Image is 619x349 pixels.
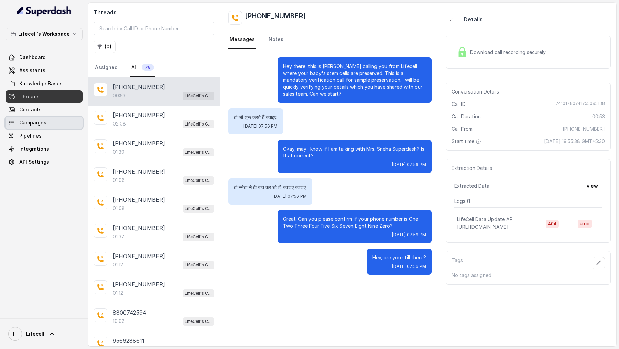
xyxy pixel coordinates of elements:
[578,220,592,228] span: error
[6,324,83,343] a: Lifecell
[185,149,212,156] p: LifeCell's Call Assistant
[185,121,212,128] p: LifeCell's Call Assistant
[234,184,307,191] p: हां स्नेहा से ही बात कर रहे हैं. बताइए बताइए.
[113,205,125,212] p: 01:08
[452,101,466,108] span: Call ID
[185,233,212,240] p: LifeCell's Call Assistant
[563,126,605,132] span: [PHONE_NUMBER]
[6,90,83,103] a: Threads
[113,139,165,148] p: [PHONE_NUMBER]
[228,30,256,49] a: Messages
[6,77,83,90] a: Knowledge Bases
[113,224,165,232] p: [PHONE_NUMBER]
[273,194,307,199] span: [DATE] 07:56 PM
[392,162,426,167] span: [DATE] 07:56 PM
[454,183,489,189] span: Extracted Data
[94,22,214,35] input: Search by Call ID or Phone Number
[452,126,473,132] span: Call From
[113,177,125,184] p: 01:06
[6,130,83,142] a: Pipelines
[113,92,126,99] p: 00:53
[228,30,432,49] nav: Tabs
[113,120,126,127] p: 02:08
[457,216,514,223] p: LifeCell Data Update API
[6,28,83,40] button: Lifecell's Workspace
[185,92,212,99] p: LifeCell's Call Assistant
[185,177,212,184] p: LifeCell's Call Assistant
[113,233,124,240] p: 01:37
[283,216,426,229] p: Great. Can you please confirm if your phone number is One Two Three Four Five Six Seven Eight Nin...
[113,149,124,155] p: 01:30
[113,318,124,325] p: 10:02
[94,41,116,53] button: (0)
[283,63,426,97] p: Hey there, this is [PERSON_NAME] calling you from Lifecell where your baby's stem cells are prese...
[6,156,83,168] a: API Settings
[470,49,549,56] span: Download call recording securely
[6,143,83,155] a: Integrations
[94,8,214,17] h2: Threads
[94,58,214,77] nav: Tabs
[457,47,467,57] img: Lock Icon
[372,254,426,261] p: Hey, are you still there?
[18,30,70,38] p: Lifecell's Workspace
[6,117,83,129] a: Campaigns
[592,113,605,120] span: 00:53
[185,290,212,297] p: LifeCell's Call Assistant
[457,224,509,230] span: [URL][DOMAIN_NAME]
[6,51,83,64] a: Dashboard
[113,111,165,119] p: [PHONE_NUMBER]
[113,167,165,176] p: [PHONE_NUMBER]
[556,101,605,108] span: 74101780741755095138
[113,337,144,345] p: 9566288611
[283,145,426,159] p: Okay, may I know if I am talking with Mrs. Sneha Superdash? Is that correct?
[583,180,602,192] button: view
[6,64,83,77] a: Assistants
[452,88,502,95] span: Conversation Details
[6,103,83,116] a: Contacts
[243,123,278,129] span: [DATE] 07:56 PM
[234,114,278,121] p: हां जी शुरू करते हैं बताइए.
[113,261,123,268] p: 01:12
[392,264,426,269] span: [DATE] 07:56 PM
[142,64,154,71] span: 78
[392,232,426,238] span: [DATE] 07:56 PM
[245,11,306,25] h2: [PHONE_NUMBER]
[94,58,119,77] a: Assigned
[544,138,605,145] span: [DATE] 19:55:38 GMT+5:30
[185,205,212,212] p: LifeCell's Call Assistant
[452,257,463,269] p: Tags
[185,318,212,325] p: LifeCell's Call Assistant
[113,290,123,296] p: 01:12
[464,15,483,23] p: Details
[452,272,605,279] p: No tags assigned
[452,165,495,172] span: Extraction Details
[546,220,559,228] span: 404
[113,83,165,91] p: [PHONE_NUMBER]
[113,308,146,317] p: 8800742594
[267,30,285,49] a: Notes
[185,262,212,269] p: LifeCell's Call Assistant
[452,113,481,120] span: Call Duration
[113,252,165,260] p: [PHONE_NUMBER]
[454,198,602,205] p: Logs ( 1 )
[130,58,155,77] a: All78
[452,138,482,145] span: Start time
[113,196,165,204] p: [PHONE_NUMBER]
[113,280,165,288] p: [PHONE_NUMBER]
[17,6,72,17] img: light.svg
